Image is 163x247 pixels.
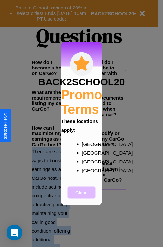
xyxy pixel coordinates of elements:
p: [GEOGRAPHIC_DATA] [82,148,94,157]
div: Give Feedback [3,113,8,139]
p: [GEOGRAPHIC_DATA] [82,157,94,166]
div: Open Intercom Messenger [7,225,22,240]
p: [GEOGRAPHIC_DATA] [82,139,94,148]
button: Close [68,186,96,198]
b: These locations apply: [61,118,98,132]
p: [GEOGRAPHIC_DATA] [82,166,94,175]
h3: BACK2SCHOOL20 [38,76,125,87]
h2: Promo Terms [61,87,102,116]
